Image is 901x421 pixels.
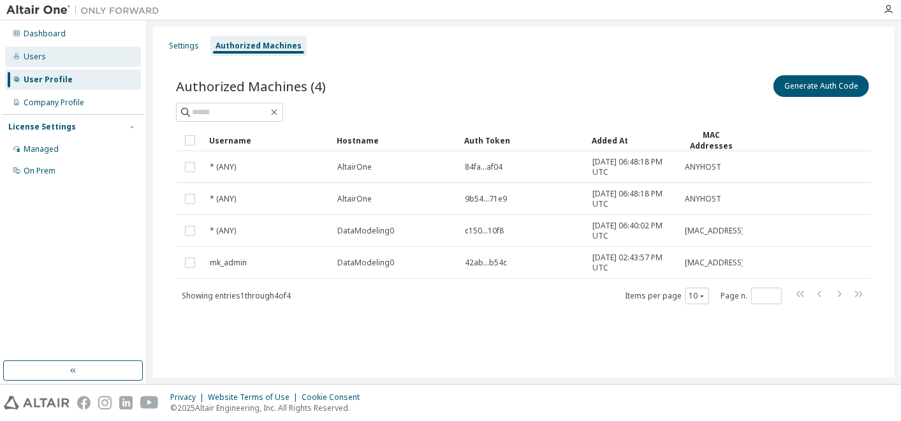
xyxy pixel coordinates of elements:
[210,258,247,268] span: mk_admin
[210,194,236,204] span: * (ANY)
[119,396,133,410] img: linkedin.svg
[24,29,66,39] div: Dashboard
[464,130,582,151] div: Auth Token
[98,396,112,410] img: instagram.svg
[24,52,46,62] div: Users
[24,166,55,176] div: On Prem
[216,41,302,51] div: Authorized Machines
[465,258,507,268] span: 42ab...b54c
[337,258,394,268] span: DataModeling0
[592,189,673,209] span: [DATE] 06:48:18 PM UTC
[592,130,674,151] div: Added At
[465,226,504,236] span: c150...10f8
[465,194,507,204] span: 9b54...71e9
[210,226,236,236] span: * (ANY)
[689,291,706,301] button: 10
[210,162,236,172] span: * (ANY)
[685,162,721,172] span: ANYHOST
[24,98,84,108] div: Company Profile
[302,392,367,403] div: Cookie Consent
[77,396,91,410] img: facebook.svg
[592,157,673,177] span: [DATE] 06:48:18 PM UTC
[24,75,73,85] div: User Profile
[337,194,372,204] span: AltairOne
[685,226,744,236] span: [MAC_ADDRESS]
[773,75,869,97] button: Generate Auth Code
[208,392,302,403] div: Website Terms of Use
[182,290,291,301] span: Showing entries 1 through 4 of 4
[337,162,372,172] span: AltairOne
[6,4,166,17] img: Altair One
[209,130,326,151] div: Username
[8,122,76,132] div: License Settings
[625,288,709,304] span: Items per page
[685,258,744,268] span: [MAC_ADDRESS]
[465,162,502,172] span: 84fa...af04
[4,396,70,410] img: altair_logo.svg
[170,392,208,403] div: Privacy
[685,194,721,204] span: ANYHOST
[592,253,673,273] span: [DATE] 02:43:57 PM UTC
[721,288,782,304] span: Page n.
[176,77,326,95] span: Authorized Machines (4)
[337,226,394,236] span: DataModeling0
[592,221,673,241] span: [DATE] 06:40:02 PM UTC
[337,130,454,151] div: Hostname
[170,403,367,413] p: © 2025 Altair Engineering, Inc. All Rights Reserved.
[169,41,199,51] div: Settings
[140,396,159,410] img: youtube.svg
[684,129,738,151] div: MAC Addresses
[24,144,59,154] div: Managed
